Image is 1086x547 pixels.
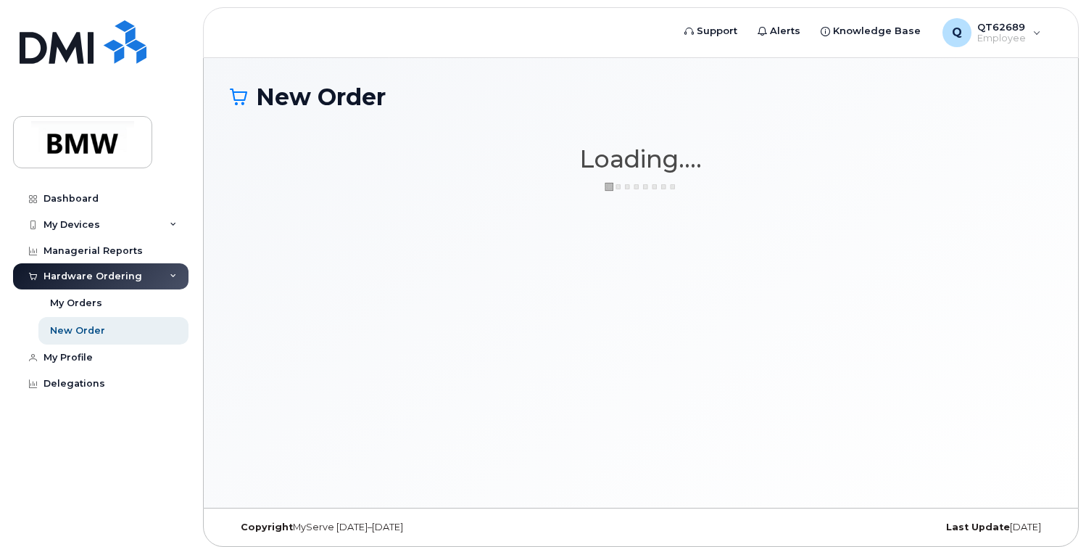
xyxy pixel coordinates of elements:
[230,84,1052,110] h1: New Order
[605,181,677,192] img: ajax-loader-3a6953c30dc77f0bf724df975f13086db4f4c1262e45940f03d1251963f1bf2e.gif
[946,522,1010,532] strong: Last Update
[230,146,1052,172] h1: Loading....
[778,522,1052,533] div: [DATE]
[230,522,504,533] div: MyServe [DATE]–[DATE]
[241,522,293,532] strong: Copyright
